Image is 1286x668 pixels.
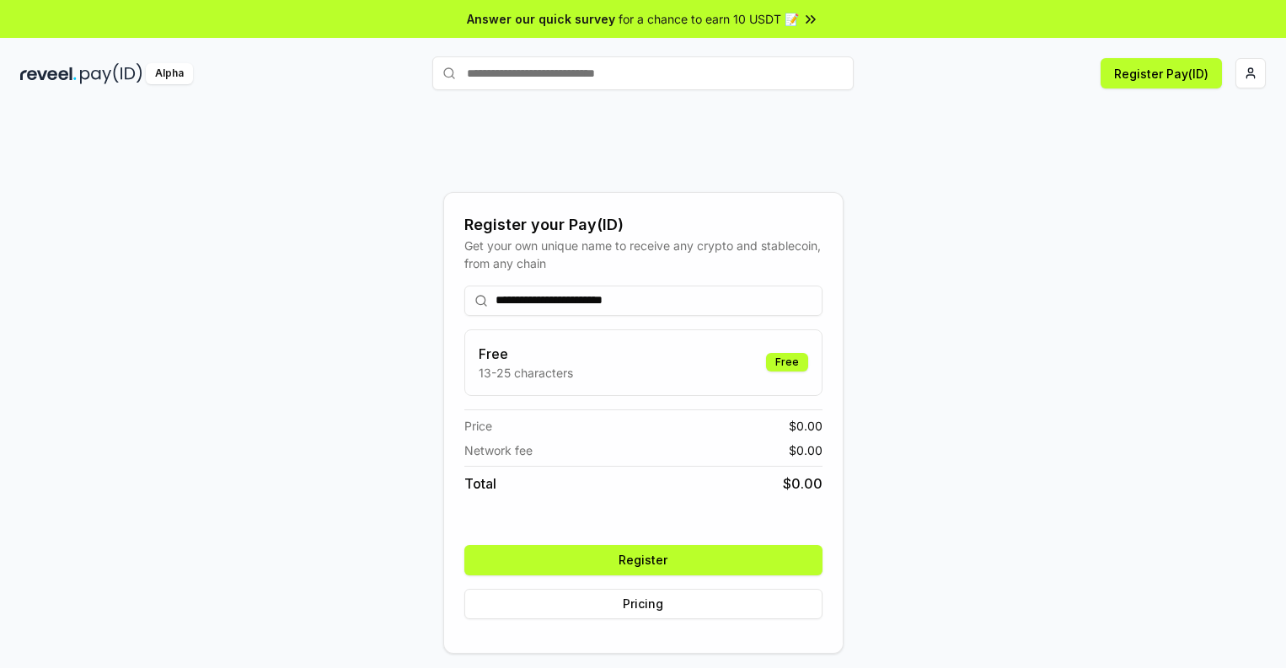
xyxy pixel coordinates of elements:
[479,344,573,364] h3: Free
[783,473,823,494] span: $ 0.00
[80,63,142,84] img: pay_id
[464,213,823,237] div: Register your Pay(ID)
[766,353,808,371] div: Free
[464,417,492,435] span: Price
[789,441,823,459] span: $ 0.00
[1101,58,1222,88] button: Register Pay(ID)
[464,441,533,459] span: Network fee
[789,417,823,435] span: $ 0.00
[619,10,799,28] span: for a chance to earn 10 USDT 📝
[467,10,615,28] span: Answer our quick survey
[464,473,496,494] span: Total
[464,589,823,619] button: Pricing
[479,364,573,382] p: 13-25 characters
[464,545,823,575] button: Register
[146,63,193,84] div: Alpha
[464,237,823,272] div: Get your own unique name to receive any crypto and stablecoin, from any chain
[20,63,77,84] img: reveel_dark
